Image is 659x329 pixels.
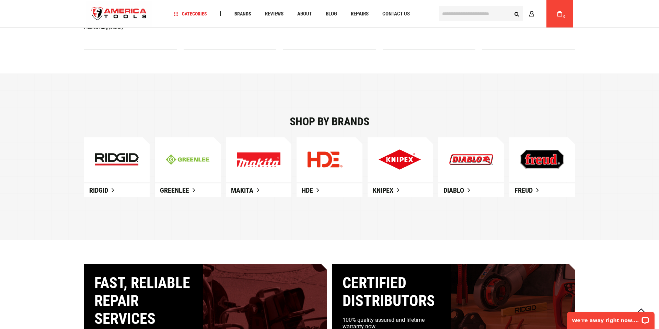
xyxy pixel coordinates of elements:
[449,154,493,165] img: Explore Our New Products
[379,9,413,19] a: Contact Us
[302,186,313,194] span: HDE
[509,137,575,182] a: Explore Our New Products
[379,149,421,170] img: Explore Our New Products
[438,183,504,197] a: Diablo
[171,9,210,19] a: Categories
[520,150,564,169] img: Explore Our New Products
[382,11,410,16] span: Contact Us
[174,11,207,16] span: Categories
[563,307,659,329] iframe: LiveChat chat widget
[262,9,287,19] a: Reviews
[84,183,150,197] a: Ridgid
[297,183,362,197] a: HDE
[231,9,254,19] a: Brands
[234,11,251,16] span: Brands
[155,183,220,197] a: Greenlee
[510,7,523,20] button: Search
[226,183,291,197] a: Makita
[368,183,433,197] a: Knipex
[297,11,312,16] span: About
[166,154,209,165] img: greenline-mobile.jpg
[86,1,152,27] img: America Tools
[231,186,253,194] span: Makita
[515,186,533,194] span: Freud
[351,11,369,16] span: Repairs
[265,11,284,16] span: Reviews
[343,274,441,310] div: Certified distributors
[95,153,139,166] img: ridgid-mobile.jpg
[294,9,315,19] a: About
[509,183,575,197] a: Freud
[348,9,372,19] a: Repairs
[323,9,340,19] a: Blog
[89,186,108,194] span: Ridgid
[443,186,464,194] span: Diablo
[237,152,280,167] img: Explore Our New Products
[226,137,291,182] a: Explore Our New Products
[308,151,343,168] img: Explore Our New Products
[563,15,565,19] span: 0
[297,137,362,182] a: Explore Our New Products
[326,11,337,16] span: Blog
[160,186,189,194] span: Greenlee
[368,137,433,182] a: Explore Our New Products
[84,116,575,127] div: Shop by brands
[94,274,193,328] div: Fast, reliable repair services
[373,186,393,194] span: Knipex
[438,137,504,182] a: Explore Our New Products
[86,1,152,27] a: store logo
